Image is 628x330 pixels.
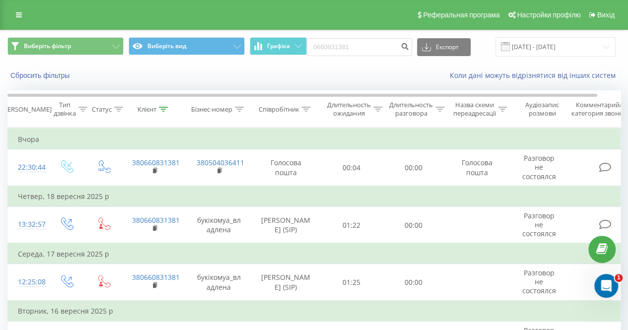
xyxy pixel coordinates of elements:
a: Коли дані можуть відрізнятися від інших систем [450,70,621,80]
font: Середа, 17 вересня 2025 р [18,249,109,259]
font: Сбросить фільтры [10,71,70,79]
font: Вторник, 16 вересня 2025 р [18,306,113,316]
iframe: Живий чат у інтеркомі [594,274,618,298]
font: Разговор не состоялся [522,153,556,181]
font: 00:00 [405,163,422,172]
a: 380660831381 [132,215,180,225]
font: Голосова пошта [462,158,492,177]
font: 1 [617,274,621,281]
font: Комментарий/категория звонка [571,100,626,118]
font: Голосова пошта [271,158,301,177]
font: Графіка [267,42,290,50]
font: [PERSON_NAME] (SIP) [261,272,310,292]
font: 00:00 [405,277,422,287]
font: Виберіть фільтр [24,42,71,50]
button: Графіка [250,37,307,55]
font: Разговор не состоялся [522,211,556,238]
font: 01:22 [343,220,360,230]
font: букікомуа_владлена [197,272,241,292]
font: Аудіозапис розмови [525,100,559,118]
a: 380504036411 [197,158,244,167]
font: Тип дзвінка [54,100,76,118]
font: Настройки профілю [517,11,580,19]
font: 00:00 [405,220,422,230]
font: Длительность ожидания [327,100,371,118]
font: Вихід [597,11,615,19]
font: Коли дані можуть відрізнятися від інших систем [450,70,616,80]
font: 13:32:57 [18,219,46,229]
font: Бізнес-номер [191,105,232,114]
font: Співробітник [258,105,299,114]
font: Разговор не состоялся [522,268,556,295]
a: 380660831381 [132,272,180,282]
font: Длительность разговора [389,100,433,118]
font: 00:04 [343,163,360,172]
font: Вчора [18,134,39,144]
font: [PERSON_NAME] [1,105,52,114]
font: Реферальная програма [423,11,499,19]
a: 380660831381 [132,158,180,167]
button: Виберіть фільтр [7,37,124,55]
font: Четвер, 18 вересня 2025 р [18,192,109,201]
button: Виберіть вид [129,37,245,55]
font: Назва схеми переадресації [453,100,495,118]
font: букікомуа_владлена [197,215,241,235]
font: Експорт [436,43,459,51]
font: Виберіть вид [147,42,186,50]
input: Пошук за номером [307,38,412,56]
font: 22:30:44 [18,162,46,172]
button: Сбросить фільтры [7,71,74,80]
font: 01:25 [343,277,360,287]
font: Клієнт [138,105,156,114]
button: Експорт [417,38,471,56]
font: [PERSON_NAME] (SIP) [261,215,310,235]
font: Статус [92,105,112,114]
font: 12:25:08 [18,277,46,286]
